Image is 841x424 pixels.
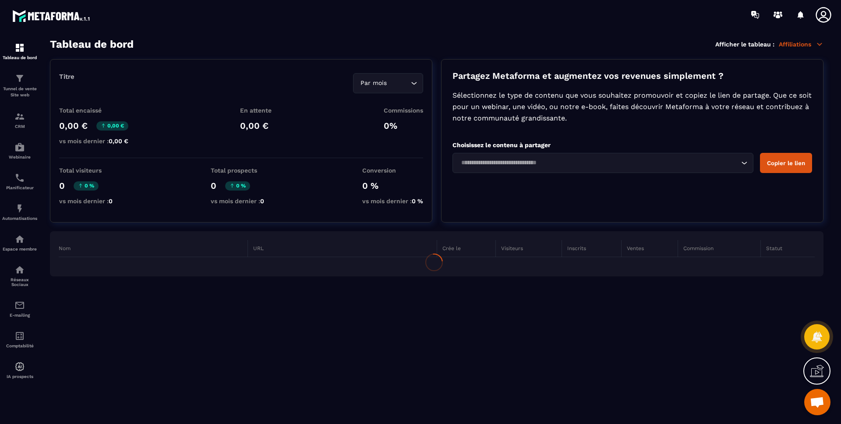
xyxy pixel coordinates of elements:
[715,41,774,48] p: Afficher le tableau :
[14,300,25,311] img: email
[2,216,37,221] p: Automatisations
[362,180,423,191] p: 0 %
[260,198,264,205] span: 0
[2,374,37,379] p: IA prospects
[14,42,25,53] img: formation
[2,197,37,227] a: automationsautomationsAutomatisations
[2,55,37,60] p: Tableau de bord
[59,120,88,131] p: 0,00 €
[211,198,264,205] p: vs mois dernier :
[59,73,74,81] p: Titre
[59,198,113,205] p: vs mois dernier :
[496,240,562,257] th: Visiteurs
[109,198,113,205] span: 0
[109,138,128,145] span: 0,00 €
[804,389,830,415] div: Ouvrir le chat
[2,343,37,348] p: Comptabilité
[2,293,37,324] a: emailemailE-mailing
[14,265,25,275] img: social-network
[12,8,91,24] img: logo
[452,71,812,81] p: Partagez Metaforma et augmentez vos revenues simplement ?
[14,361,25,372] img: automations
[452,153,753,173] div: Search for option
[14,331,25,341] img: accountant
[96,121,128,131] p: 0,00 €
[353,73,423,93] div: Search for option
[384,120,423,131] p: 0%
[59,138,128,145] p: vs mois dernier :
[359,78,389,88] span: Par mois
[389,78,409,88] input: Search for option
[2,227,37,258] a: automationsautomationsEspace membre
[2,258,37,293] a: social-networksocial-networkRéseaux Sociaux
[2,247,37,251] p: Espace membre
[452,90,812,124] p: Sélectionnez le type de contenu que vous souhaitez promouvoir et copiez le lien de partage. Que c...
[362,198,423,205] p: vs mois dernier :
[760,240,815,257] th: Statut
[14,173,25,183] img: scheduler
[562,240,622,257] th: Inscrits
[74,181,99,191] p: 0 %
[14,203,25,214] img: automations
[211,180,216,191] p: 0
[2,105,37,135] a: formationformationCRM
[452,141,812,148] p: Choisissez le contenu à partager
[14,111,25,122] img: formation
[362,167,423,174] p: Conversion
[225,181,250,191] p: 0 %
[437,240,496,257] th: Crée le
[2,135,37,166] a: automationsautomationsWebinaire
[50,38,134,50] h3: Tableau de bord
[2,166,37,197] a: schedulerschedulerPlanificateur
[14,73,25,84] img: formation
[384,107,423,114] p: Commissions
[779,40,823,48] p: Affiliations
[2,155,37,159] p: Webinaire
[2,36,37,67] a: formationformationTableau de bord
[458,158,739,168] input: Search for option
[678,240,761,257] th: Commission
[59,167,113,174] p: Total visiteurs
[2,185,37,190] p: Planificateur
[412,198,423,205] span: 0 %
[248,240,437,257] th: URL
[59,240,248,257] th: Nom
[14,234,25,244] img: automations
[240,120,272,131] p: 0,00 €
[59,107,128,114] p: Total encaissé
[2,277,37,287] p: Réseaux Sociaux
[240,107,272,114] p: En attente
[2,124,37,129] p: CRM
[622,240,678,257] th: Ventes
[2,324,37,355] a: accountantaccountantComptabilité
[2,67,37,105] a: formationformationTunnel de vente Site web
[211,167,264,174] p: Total prospects
[2,313,37,318] p: E-mailing
[760,153,812,173] button: Copier le lien
[14,142,25,152] img: automations
[2,86,37,98] p: Tunnel de vente Site web
[59,180,65,191] p: 0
